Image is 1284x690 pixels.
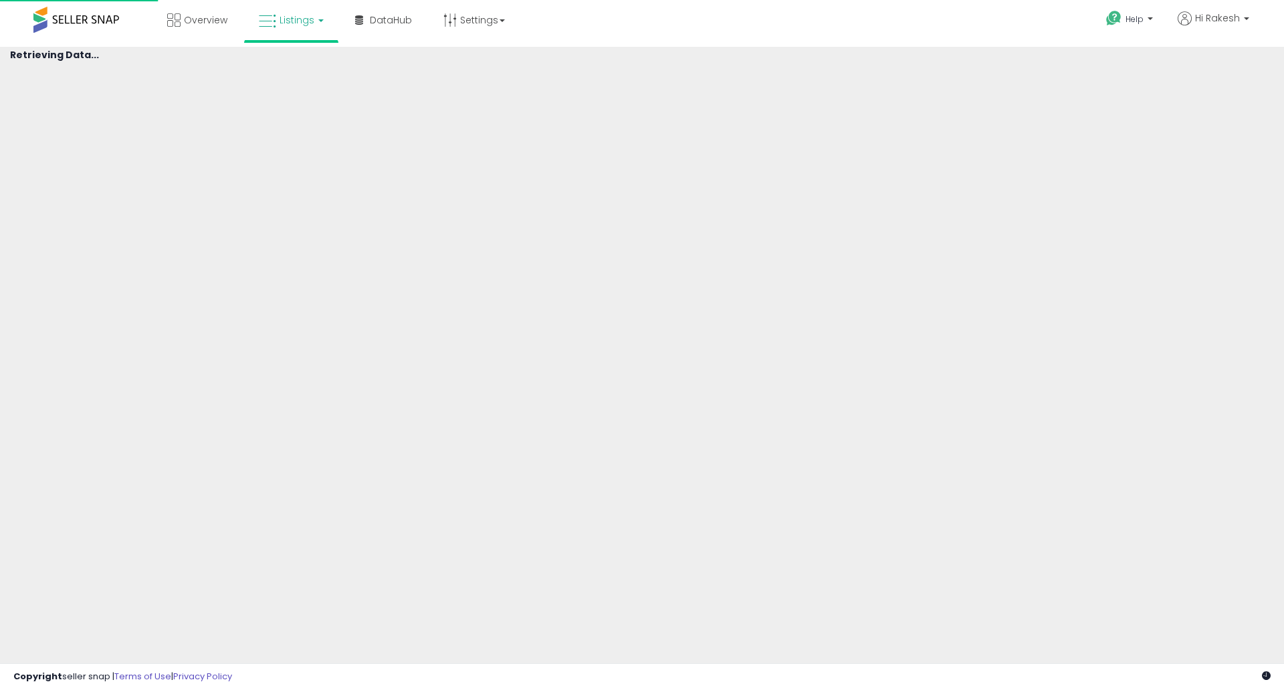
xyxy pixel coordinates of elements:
span: Listings [280,13,314,27]
a: Hi Rakesh [1178,11,1249,41]
span: DataHub [370,13,412,27]
i: Get Help [1105,10,1122,27]
h4: Retrieving Data... [10,50,1274,60]
span: Hi Rakesh [1195,11,1240,25]
span: Overview [184,13,227,27]
span: Help [1126,13,1144,25]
